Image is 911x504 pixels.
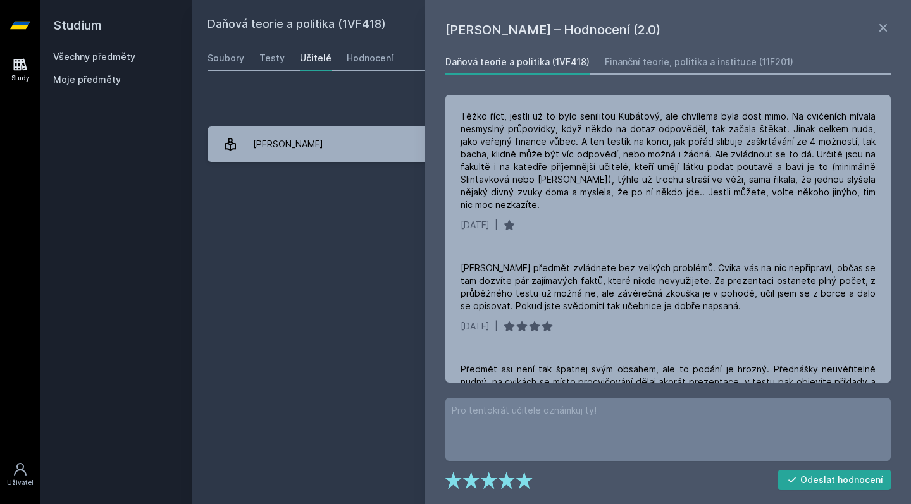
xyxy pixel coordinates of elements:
a: Učitelé [300,46,332,71]
a: Study [3,51,38,89]
div: Testy [259,52,285,65]
div: Učitelé [300,52,332,65]
a: Soubory [208,46,244,71]
a: Uživatel [3,455,38,494]
span: Moje předměty [53,73,121,86]
h2: Daňová teorie a politika (1VF418) [208,15,754,35]
a: [PERSON_NAME] 7 hodnocení 2.0 [208,126,896,162]
div: Study [11,73,30,83]
div: Hodnocení [347,52,394,65]
div: Uživatel [7,478,34,488]
a: Testy [259,46,285,71]
a: Hodnocení [347,46,394,71]
div: [PERSON_NAME] [253,132,323,157]
div: Soubory [208,52,244,65]
div: Těžko říct, jestli už to bylo senilitou Kubátový, ale chvílema byla dost mimo. Na cvičeních míval... [461,110,876,211]
a: Všechny předměty [53,51,135,62]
